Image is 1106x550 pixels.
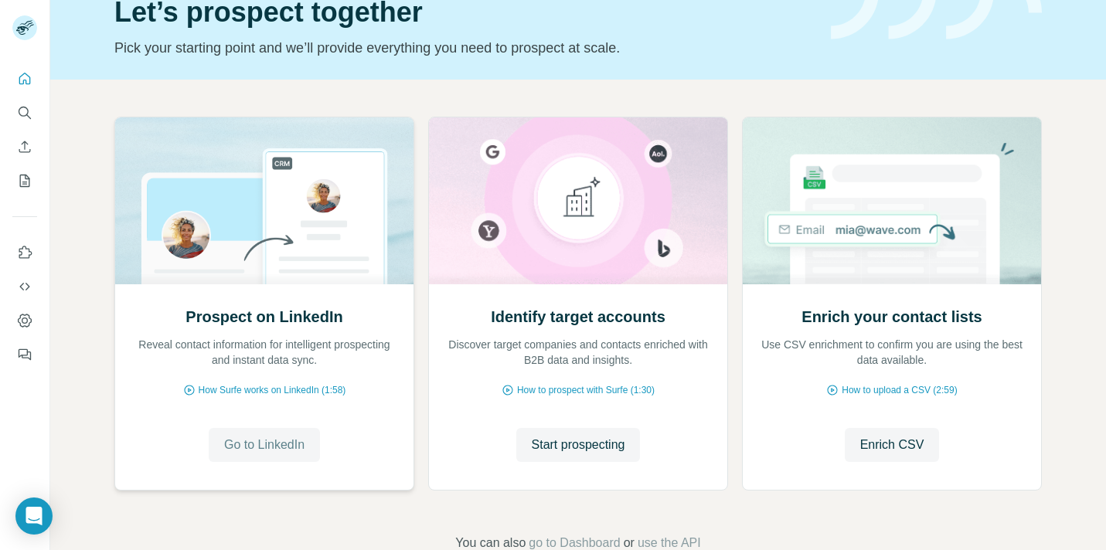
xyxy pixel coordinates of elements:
button: Go to LinkedIn [209,428,320,462]
span: How to upload a CSV (2:59) [842,383,957,397]
span: Go to LinkedIn [224,436,305,454]
img: Prospect on LinkedIn [114,117,414,284]
span: Enrich CSV [860,436,924,454]
button: Dashboard [12,307,37,334]
p: Pick your starting point and we’ll provide everything you need to prospect at scale. [114,37,812,59]
h2: Enrich your contact lists [801,306,982,328]
button: Quick start [12,65,37,93]
button: Use Surfe on LinkedIn [12,239,37,267]
span: How to prospect with Surfe (1:30) [517,383,655,397]
span: How Surfe works on LinkedIn (1:58) [199,383,346,397]
button: Enrich CSV [12,133,37,161]
button: Start prospecting [516,428,641,462]
div: Open Intercom Messenger [15,497,53,535]
button: Enrich CSV [845,428,940,462]
img: Enrich your contact lists [742,117,1042,284]
h2: Prospect on LinkedIn [185,306,342,328]
h2: Identify target accounts [491,306,665,328]
button: Feedback [12,341,37,368]
button: Search [12,99,37,127]
span: Start prospecting [532,436,625,454]
p: Reveal contact information for intelligent prospecting and instant data sync. [131,337,398,368]
button: My lists [12,167,37,195]
button: Use Surfe API [12,273,37,300]
img: Identify target accounts [428,117,728,284]
p: Use CSV enrichment to confirm you are using the best data available. [758,337,1026,368]
p: Discover target companies and contacts enriched with B2B data and insights. [444,337,712,368]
